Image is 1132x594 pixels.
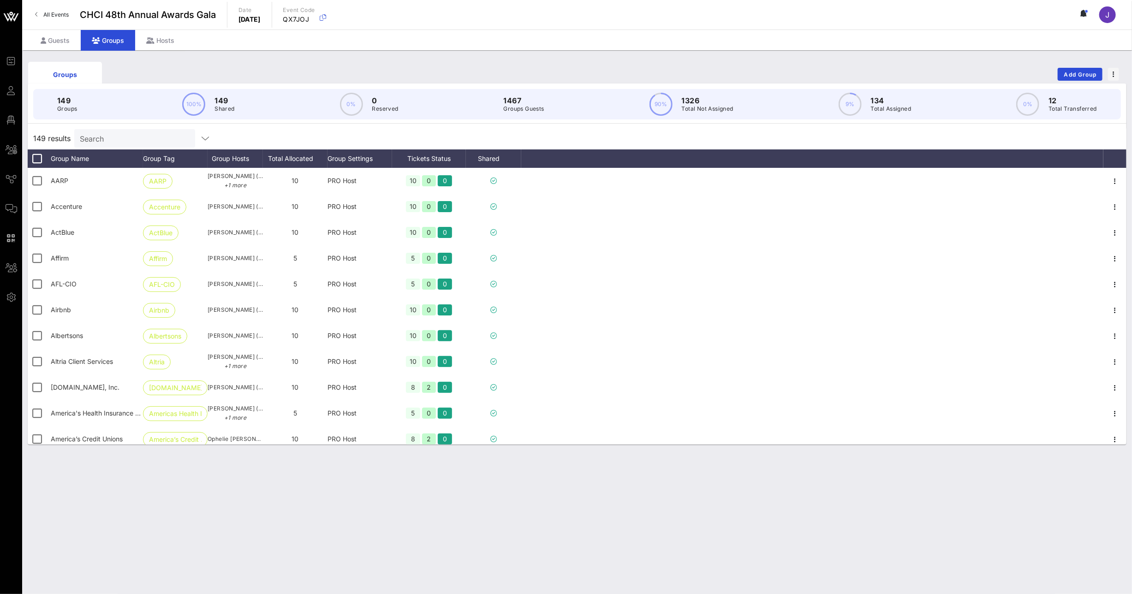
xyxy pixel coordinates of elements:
div: 5 [406,279,420,290]
span: Accenture [51,202,82,210]
div: 10 [406,227,420,238]
div: PRO Host [328,168,392,194]
div: Tickets Status [392,149,466,168]
div: Guests [30,30,81,51]
span: ActBlue [149,226,173,240]
div: PRO Host [328,323,392,349]
span: 10 [292,177,299,184]
span: AARP [149,174,167,188]
p: 149 [214,95,234,106]
div: 0 [422,330,436,341]
p: 1467 [504,95,544,106]
div: PRO Host [328,220,392,245]
p: Total Not Assigned [682,104,733,113]
div: 0 [438,175,452,186]
span: Ophelie [PERSON_NAME] ([EMAIL_ADDRESS][DOMAIN_NAME]) [208,434,263,444]
span: Airbnb [51,306,71,314]
div: PRO Host [328,349,392,374]
div: 0 [422,408,436,419]
div: PRO Host [328,271,392,297]
p: Total Assigned [871,104,912,113]
div: Shared [466,149,521,168]
span: [PERSON_NAME] ([EMAIL_ADDRESS][DOMAIN_NAME]) [208,404,263,422]
div: Hosts [135,30,185,51]
span: 5 [293,409,297,417]
div: Group Tag [143,149,208,168]
div: PRO Host [328,297,392,323]
span: Affirm [51,254,69,262]
div: 0 [438,201,452,212]
div: 0 [438,408,452,419]
div: Groups [81,30,135,51]
p: Groups Guests [504,104,544,113]
p: Date [238,6,261,15]
div: 5 [406,408,420,419]
span: [PERSON_NAME] ([EMAIL_ADDRESS][DOMAIN_NAME]) [208,228,263,237]
span: Amazon.com, Inc. [51,383,119,391]
button: Add Group [1058,68,1102,81]
span: J [1106,10,1110,19]
span: [PERSON_NAME] ([EMAIL_ADDRESS][PERSON_NAME][DOMAIN_NAME]) [208,305,263,315]
div: 10 [406,175,420,186]
div: PRO Host [328,245,392,271]
span: Add Group [1064,71,1097,78]
a: All Events [30,7,74,22]
div: 10 [406,304,420,315]
div: 0 [438,227,452,238]
div: 0 [422,227,436,238]
span: CHCI 48th Annual Awards Gala [80,8,216,22]
div: 0 [438,382,452,393]
span: Altria [149,355,165,369]
p: 12 [1049,95,1097,106]
span: Albertsons [51,332,83,339]
div: PRO Host [328,426,392,452]
div: 0 [438,304,452,315]
span: Albertsons [149,329,181,343]
div: 0 [438,434,452,445]
div: 0 [422,304,436,315]
span: [PERSON_NAME] ([PERSON_NAME][EMAIL_ADDRESS][PERSON_NAME][DOMAIN_NAME]) [208,352,263,371]
div: 0 [438,330,452,341]
span: Affirm [149,252,167,266]
p: Event Code [283,6,315,15]
span: [PERSON_NAME] ([EMAIL_ADDRESS][DOMAIN_NAME]) [208,172,263,190]
span: America’s Credit … [149,433,202,446]
span: 5 [293,254,297,262]
span: [PERSON_NAME] ([EMAIL_ADDRESS][PERSON_NAME][DOMAIN_NAME]) [208,331,263,340]
div: Group Hosts [208,149,263,168]
div: 0 [422,175,436,186]
span: 10 [292,306,299,314]
p: +1 more [208,413,263,422]
span: [PERSON_NAME] ([PERSON_NAME][EMAIL_ADDRESS][PERSON_NAME][DOMAIN_NAME]) [208,254,263,263]
div: PRO Host [328,400,392,426]
div: 8 [406,382,420,393]
p: 134 [871,95,912,106]
span: 10 [292,228,299,236]
span: ActBlue [51,228,74,236]
div: 10 [406,356,420,367]
div: 8 [406,434,420,445]
div: 0 [422,201,436,212]
div: J [1099,6,1116,23]
span: [PERSON_NAME] ([PERSON_NAME][EMAIL_ADDRESS][PERSON_NAME][DOMAIN_NAME]) [208,202,263,211]
div: PRO Host [328,374,392,400]
div: Total Allocated [263,149,328,168]
span: 10 [292,357,299,365]
div: 0 [438,279,452,290]
span: 10 [292,332,299,339]
span: Airbnb [149,303,169,317]
span: Altria Client Services [51,357,113,365]
span: 10 [292,383,299,391]
p: Groups [57,104,77,113]
div: 0 [422,253,436,264]
span: 10 [292,202,299,210]
p: Shared [214,104,234,113]
p: 0 [372,95,399,106]
span: AFL-CIO [149,278,175,291]
p: +1 more [208,181,263,190]
span: AFL-CIO [51,280,77,288]
span: [DOMAIN_NAME], Inc. [149,381,202,395]
div: Groups [35,70,95,79]
div: Group Name [51,149,143,168]
span: 149 results [33,133,71,144]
